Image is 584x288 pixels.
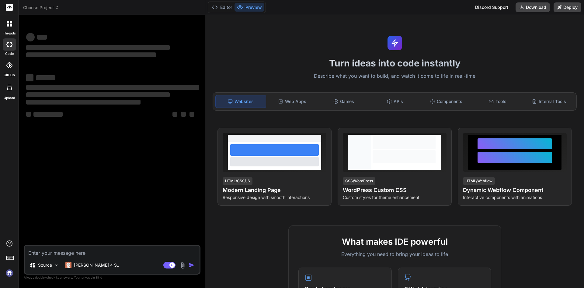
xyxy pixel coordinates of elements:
[463,194,567,201] p: Interactive components with animations
[4,268,15,278] img: signin
[319,95,369,108] div: Games
[343,194,447,201] p: Custom styles for theme enhancement
[267,95,318,108] div: Web Apps
[5,51,14,56] label: code
[463,186,567,194] h4: Dynamic Webflow Component
[65,262,71,268] img: Claude 4 Sonnet
[223,177,252,185] div: HTML/CSS/JS
[26,92,170,97] span: ‌
[4,95,15,101] label: Upload
[3,31,16,36] label: threads
[189,262,195,268] img: icon
[54,263,59,268] img: Pick Models
[37,35,47,40] span: ‌
[74,262,119,268] p: [PERSON_NAME] 4 S..
[38,262,52,268] p: Source
[471,2,512,12] div: Discord Support
[179,262,186,269] img: attachment
[209,58,580,69] h1: Turn ideas into code instantly
[343,186,447,194] h4: WordPress Custom CSS
[223,194,326,201] p: Responsive design with smooth interactions
[33,112,63,117] span: ‌
[223,186,326,194] h4: Modern Landing Page
[189,112,194,117] span: ‌
[524,95,574,108] div: Internal Tools
[181,112,186,117] span: ‌
[298,251,491,258] p: Everything you need to bring your ideas to life
[516,2,550,12] button: Download
[209,3,235,12] button: Editor
[215,95,266,108] div: Websites
[473,95,523,108] div: Tools
[463,177,495,185] div: HTML/Webflow
[82,276,92,279] span: privacy
[36,75,55,80] span: ‌
[26,112,31,117] span: ‌
[370,95,420,108] div: APIs
[24,275,200,280] p: Always double-check its answers. Your in Bind
[26,85,199,90] span: ‌
[343,177,375,185] div: CSS/WordPress
[26,33,35,41] span: ‌
[421,95,471,108] div: Components
[26,100,141,105] span: ‌
[23,5,59,11] span: Choose Project
[26,74,33,81] span: ‌
[172,112,177,117] span: ‌
[26,52,156,57] span: ‌
[4,73,15,78] label: GitHub
[26,45,170,50] span: ‌
[298,235,491,248] h2: What makes IDE powerful
[235,3,264,12] button: Preview
[209,72,580,80] p: Describe what you want to build, and watch it come to life in real-time
[554,2,581,12] button: Deploy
